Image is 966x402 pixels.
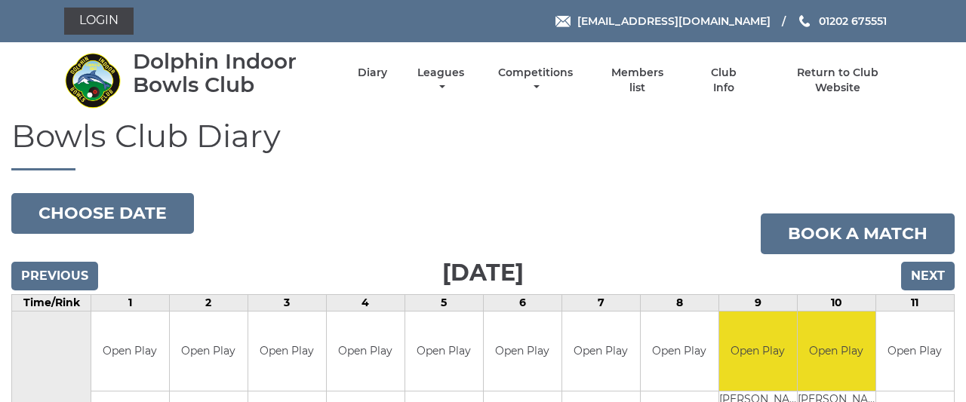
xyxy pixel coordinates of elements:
a: Phone us 01202 675551 [797,13,887,29]
a: Leagues [414,66,468,95]
td: 10 [797,295,875,311]
a: Login [64,8,134,35]
td: 3 [248,295,326,311]
td: 11 [875,295,954,311]
input: Next [901,262,955,290]
td: 4 [326,295,405,311]
div: Dolphin Indoor Bowls Club [133,50,331,97]
a: Club Info [699,66,748,95]
td: 2 [169,295,248,311]
img: Email [555,16,571,27]
a: Diary [358,66,387,80]
a: Email [EMAIL_ADDRESS][DOMAIN_NAME] [555,13,771,29]
a: Book a match [761,213,955,254]
td: Open Play [876,311,954,391]
td: Open Play [719,311,797,391]
td: Time/Rink [12,295,91,311]
td: 7 [561,295,640,311]
td: Open Play [484,311,561,391]
td: Open Play [641,311,718,391]
td: 9 [718,295,797,311]
span: 01202 675551 [819,14,887,28]
td: Open Play [91,311,169,391]
input: Previous [11,262,98,290]
a: Return to Club Website [774,66,902,95]
button: Choose date [11,193,194,234]
td: Open Play [798,311,875,391]
td: Open Play [248,311,326,391]
td: Open Play [327,311,405,391]
td: 5 [405,295,483,311]
td: Open Play [405,311,483,391]
span: [EMAIL_ADDRESS][DOMAIN_NAME] [577,14,771,28]
td: 8 [640,295,718,311]
td: Open Play [562,311,640,391]
td: Open Play [170,311,248,391]
td: 6 [483,295,561,311]
img: Phone us [799,15,810,27]
img: Dolphin Indoor Bowls Club [64,52,121,109]
td: 1 [91,295,170,311]
a: Competitions [494,66,577,95]
a: Members list [603,66,672,95]
h1: Bowls Club Diary [11,118,955,170]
